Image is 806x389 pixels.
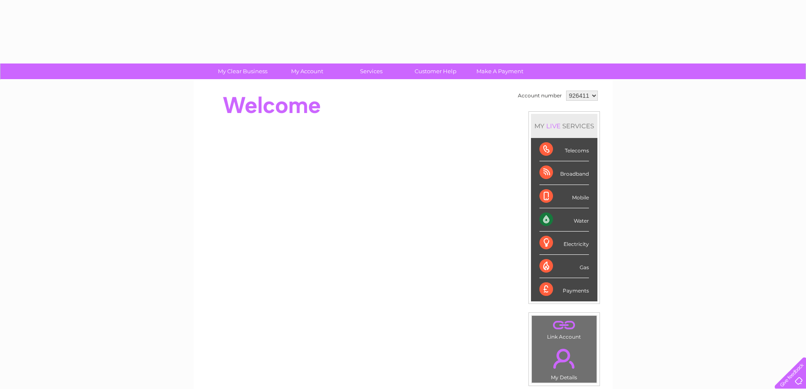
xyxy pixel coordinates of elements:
[539,208,589,232] div: Water
[539,161,589,185] div: Broadband
[539,232,589,255] div: Electricity
[336,63,406,79] a: Services
[539,185,589,208] div: Mobile
[208,63,278,79] a: My Clear Business
[465,63,535,79] a: Make A Payment
[401,63,470,79] a: Customer Help
[516,88,564,103] td: Account number
[545,122,562,130] div: LIVE
[539,138,589,161] div: Telecoms
[539,278,589,301] div: Payments
[534,344,594,373] a: .
[531,114,597,138] div: MY SERVICES
[534,318,594,333] a: .
[531,342,597,383] td: My Details
[531,315,597,342] td: Link Account
[539,255,589,278] div: Gas
[272,63,342,79] a: My Account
